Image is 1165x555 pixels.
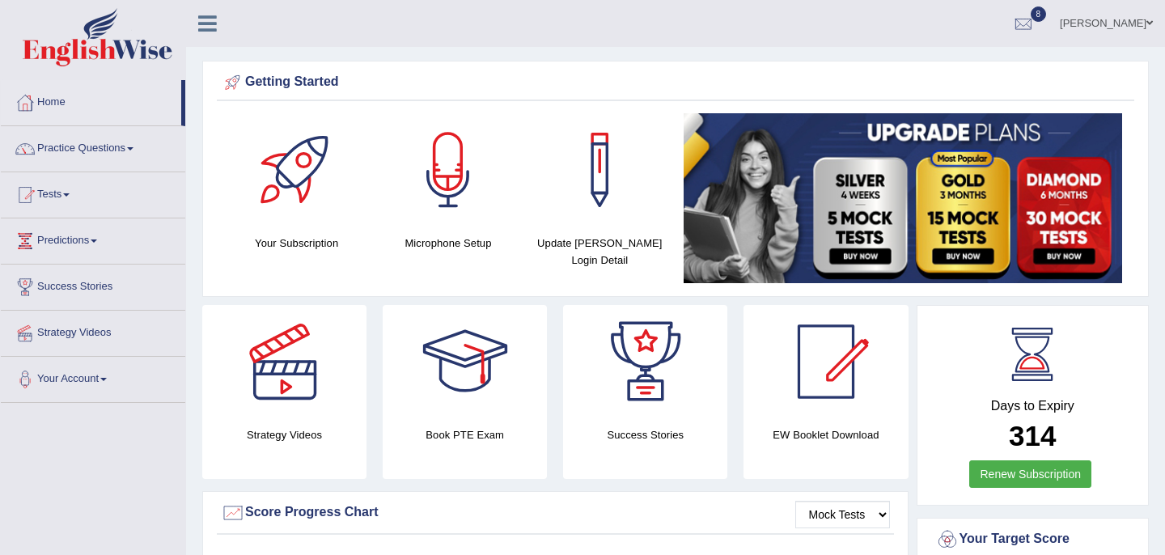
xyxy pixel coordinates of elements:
[1,265,185,305] a: Success Stories
[684,113,1122,283] img: small5.jpg
[969,460,1091,488] a: Renew Subscription
[383,426,547,443] h4: Book PTE Exam
[380,235,515,252] h4: Microphone Setup
[935,527,1131,552] div: Your Target Score
[935,399,1131,413] h4: Days to Expiry
[563,426,727,443] h4: Success Stories
[202,426,366,443] h4: Strategy Videos
[1,126,185,167] a: Practice Questions
[1031,6,1047,22] span: 8
[1009,420,1056,451] b: 314
[532,235,667,269] h4: Update [PERSON_NAME] Login Detail
[743,426,908,443] h4: EW Booklet Download
[1,357,185,397] a: Your Account
[221,501,890,525] div: Score Progress Chart
[1,80,181,121] a: Home
[221,70,1130,95] div: Getting Started
[1,172,185,213] a: Tests
[229,235,364,252] h4: Your Subscription
[1,218,185,259] a: Predictions
[1,311,185,351] a: Strategy Videos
